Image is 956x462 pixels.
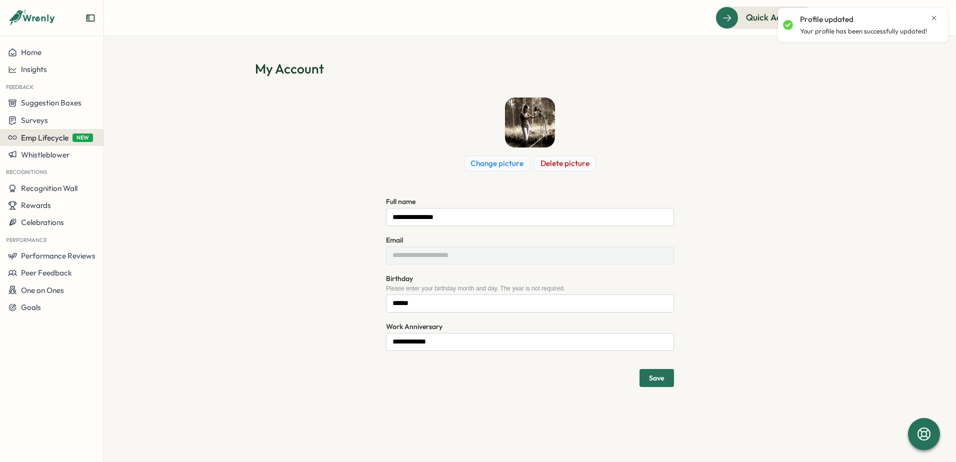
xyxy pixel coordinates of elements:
[21,133,68,142] span: Emp Lifecycle
[386,321,442,332] label: Work Anniversary
[21,47,41,57] span: Home
[85,13,95,23] button: Expand sidebar
[21,217,64,227] span: Celebrations
[21,98,81,107] span: Suggestion Boxes
[21,64,47,74] span: Insights
[21,251,95,260] span: Performance Reviews
[800,14,853,25] p: Profile updated
[534,155,596,171] button: Delete picture
[21,285,64,295] span: One on Ones
[386,285,674,292] div: Please enter your birthday month and day. The year is not required.
[649,374,664,381] span: Save
[505,97,555,147] img: Elizabeth Yerger
[255,60,805,77] h1: My Account
[21,115,48,125] span: Surveys
[639,369,674,387] button: Save
[464,155,530,171] button: Change picture
[21,302,41,312] span: Goals
[386,196,415,207] label: Full name
[715,6,815,28] button: Quick Actions
[930,14,938,22] button: Close notification
[386,273,413,284] label: Birthday
[21,200,51,210] span: Rewards
[21,183,77,193] span: Recognition Wall
[21,268,72,277] span: Peer Feedback
[386,235,403,246] label: Email
[21,150,69,159] span: Whistleblower
[746,11,800,24] span: Quick Actions
[72,133,93,142] span: NEW
[800,27,927,36] p: Your profile has been successfully updated!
